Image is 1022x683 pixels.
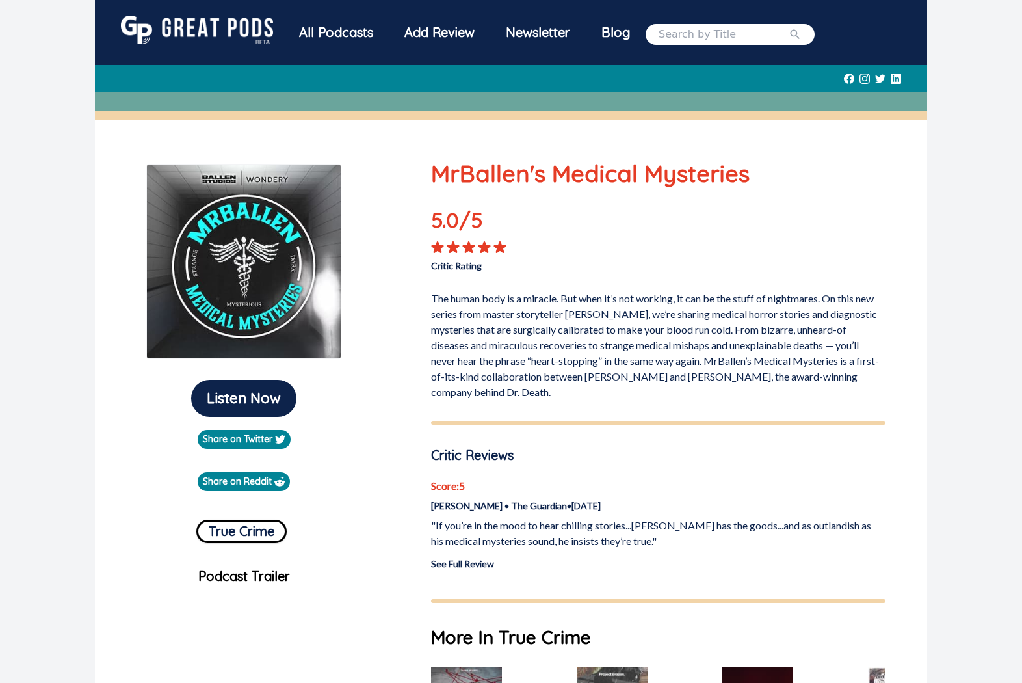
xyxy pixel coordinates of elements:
div: All Podcasts [283,16,389,49]
a: All Podcasts [283,16,389,53]
a: Share on Twitter [198,430,291,449]
p: Score: 5 [431,478,885,494]
h1: More In True Crime [431,624,885,651]
p: [PERSON_NAME] • The Guardian • [DATE] [431,499,885,513]
a: Newsletter [490,16,586,53]
p: 5.0 /5 [431,204,522,241]
p: Critic Rating [431,254,658,273]
p: "If you’re in the mood to hear chilling stories...[PERSON_NAME] has the goods...and as outlandish... [431,518,885,549]
a: Blog [586,16,646,49]
input: Search by Title [659,27,789,42]
p: Podcast Trailer [105,567,383,586]
a: True Crime [196,515,287,543]
img: MrBallen's Medical Mysteries [146,164,341,359]
div: Newsletter [490,16,586,49]
button: True Crime [196,520,287,543]
p: Critic Reviews [431,446,885,465]
img: GreatPods [121,16,273,44]
a: See Full Review [431,558,494,569]
p: The human body is a miracle. But when it’s not working, it can be the stuff of nightmares. On thi... [431,286,885,400]
p: MrBallen's Medical Mysteries [431,156,885,191]
a: Share on Reddit [198,472,290,491]
button: Listen Now [191,380,296,417]
a: Add Review [389,16,490,49]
